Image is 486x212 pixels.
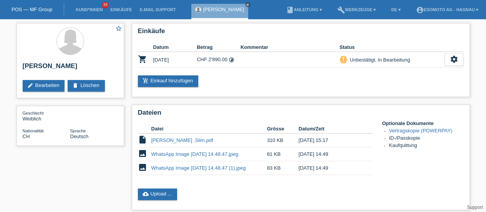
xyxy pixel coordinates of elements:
i: account_circle [416,6,424,14]
span: 39 [102,2,109,8]
a: Kund*innen [72,7,106,12]
span: Nationalität [23,129,44,133]
a: add_shopping_cartEinkauf hinzufügen [138,75,199,87]
a: [PERSON_NAME] .Slim.pdf [151,137,213,143]
a: editBearbeiten [23,80,65,92]
span: Sprache [70,129,86,133]
td: 310 KB [267,134,299,147]
td: [DATE] 14:49 [299,147,362,161]
a: star_border [115,25,122,33]
i: delete [72,82,78,88]
a: WhatsApp Image [DATE] 14.48.47.jpeg [151,151,239,157]
th: Datei [151,124,267,134]
i: cloud_upload [143,191,149,197]
td: 83 KB [267,161,299,175]
i: add_shopping_cart [143,78,149,84]
i: settings [450,55,458,63]
a: DE ▾ [387,7,404,12]
a: WhatsApp Image [DATE] 14.48.47 (1).jpeg [151,165,246,171]
i: image [138,163,147,172]
li: Kaufquittung [389,142,464,150]
th: Grösse [267,124,299,134]
span: Deutsch [70,134,89,139]
td: [DATE] 14:49 [299,161,362,175]
th: Kommentar [241,43,340,52]
td: [DATE] 15:17 [299,134,362,147]
i: edit [27,82,33,88]
div: Weiblich [23,110,70,122]
td: [DATE] [153,52,197,68]
a: Vertragskopie (POWERPAY) [389,128,453,134]
a: E-Mail Support [136,7,180,12]
a: cloud_uploadUpload ... [138,189,177,200]
i: insert_drive_file [138,135,147,144]
h2: Einkäufe [138,27,464,39]
th: Datum/Zeit [299,124,362,134]
a: bookAnleitung ▾ [282,7,326,12]
a: Support [467,205,483,210]
i: star_border [115,25,122,32]
li: ID-/Passkopie [389,135,464,142]
i: Fixe Raten (12 Raten) [229,57,234,63]
th: Betrag [197,43,241,52]
th: Datum [153,43,197,52]
a: buildWerkzeuge ▾ [333,7,380,12]
a: [PERSON_NAME] [203,7,244,12]
td: 81 KB [267,147,299,161]
a: Einkäufe [106,7,136,12]
span: Geschlecht [23,111,44,115]
a: POS — MF Group [12,7,52,12]
h2: Dateien [138,109,464,120]
th: Status [340,43,445,52]
a: account_circleEsomoto AG - Hagnau ▾ [412,7,482,12]
i: book [286,6,294,14]
h2: [PERSON_NAME] [23,62,118,74]
h4: Optionale Dokumente [382,120,464,126]
i: priority_high [341,57,346,62]
a: deleteLöschen [68,80,104,92]
i: build [337,6,345,14]
span: Schweiz [23,134,30,139]
div: Unbestätigt, in Bearbeitung [348,56,410,64]
i: POSP00028328 [138,55,147,64]
td: CHF 2'890.00 [197,52,241,68]
i: image [138,149,147,158]
a: close [245,2,250,7]
i: close [246,3,250,7]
